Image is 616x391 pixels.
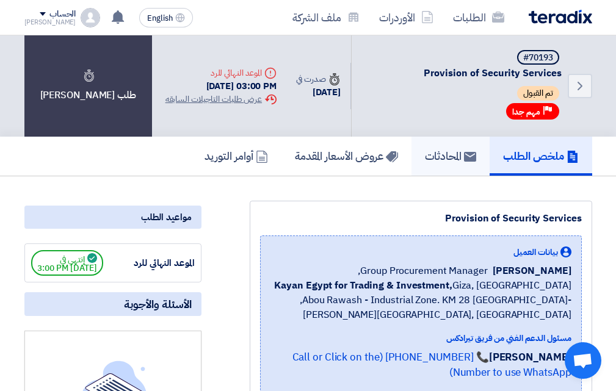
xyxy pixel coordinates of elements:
[283,3,369,32] a: ملف الشركة
[512,106,540,118] span: مهم جدا
[191,137,281,176] a: أوامر التوريد
[165,79,277,93] div: [DATE] 03:00 PM
[292,350,571,381] a: 📞 [PHONE_NUMBER] (Call or Click on the Number to use WhatsApp)
[147,14,173,23] span: English
[366,67,562,80] span: Provision of Security Services
[503,149,579,163] h5: ملخص الطلب
[425,149,476,163] h5: المحادثات
[31,250,103,276] span: إنتهي في [DATE] 3:00 PM
[517,86,559,101] span: تم القبول
[523,54,553,62] div: #70193
[489,350,571,365] strong: [PERSON_NAME]
[260,211,582,226] div: Provision of Security Services
[103,256,195,270] div: الموعد النهائي للرد
[493,264,571,278] span: [PERSON_NAME]
[296,85,340,99] div: [DATE]
[443,3,514,32] a: الطلبات
[358,264,487,278] span: Group Procurement Manager,
[270,332,571,345] div: مسئول الدعم الفني من فريق تيرادكس
[139,8,193,27] button: English
[565,342,601,379] div: Open chat
[165,93,277,106] div: عرض طلبات التاجيلات السابقه
[281,137,411,176] a: عروض الأسعار المقدمة
[369,3,443,32] a: الأوردرات
[24,206,201,229] div: مواعيد الطلب
[270,278,571,322] span: Giza, [GEOGRAPHIC_DATA] ,Abou Rawash - Industrial Zone. KM 28 [GEOGRAPHIC_DATA]-[PERSON_NAME][GEO...
[296,73,340,85] div: صدرت في
[124,297,192,311] span: الأسئلة والأجوبة
[24,19,76,26] div: [PERSON_NAME]
[205,149,268,163] h5: أوامر التوريد
[490,137,592,176] a: ملخص الطلب
[529,10,592,24] img: Teradix logo
[274,278,452,293] b: Kayan Egypt for Trading & Investment,
[165,66,277,79] div: الموعد النهائي للرد
[411,137,490,176] a: المحادثات
[49,9,76,20] div: الحساب
[81,8,100,27] img: profile_test.png
[366,50,562,80] h5: Provision of Security Services
[295,149,398,163] h5: عروض الأسعار المقدمة
[24,35,152,137] div: طلب [PERSON_NAME]
[513,246,558,259] span: بيانات العميل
